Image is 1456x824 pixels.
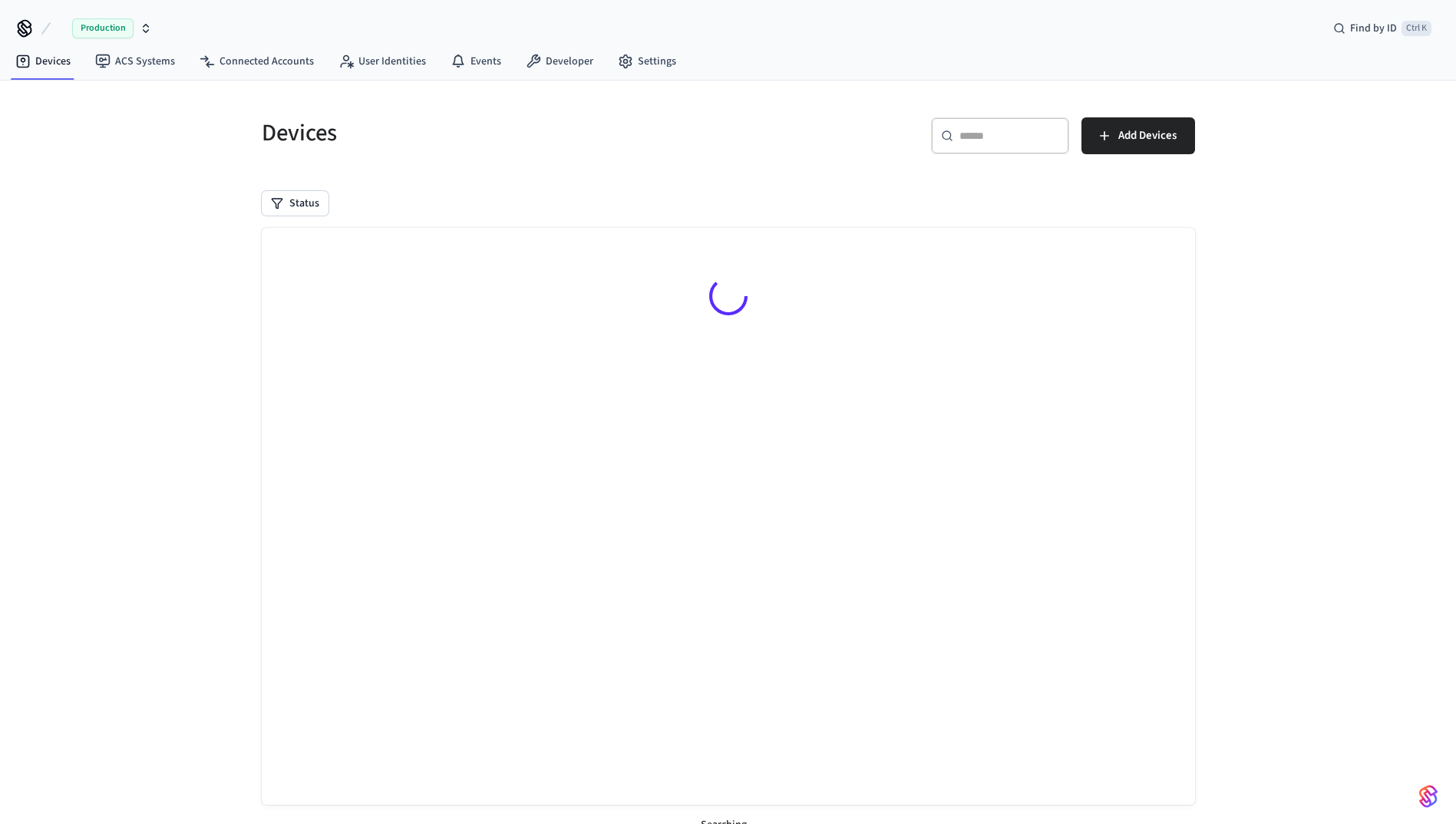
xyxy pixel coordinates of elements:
a: Devices [3,48,83,75]
a: ACS Systems [83,48,187,75]
button: Status [262,191,329,216]
img: SeamLogoGradient.69752ec5.svg [1419,784,1438,809]
a: Events [438,48,513,75]
span: Ctrl K [1402,21,1431,36]
span: Add Devices [1118,126,1177,146]
a: Settings [606,48,688,75]
span: Production [72,18,134,38]
a: User Identities [326,48,438,75]
a: Developer [513,48,606,75]
button: Add Devices [1081,117,1195,154]
span: Find by ID [1350,21,1397,36]
h5: Devices [262,117,719,149]
div: Find by IDCtrl K [1321,15,1444,42]
a: Connected Accounts [187,48,326,75]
